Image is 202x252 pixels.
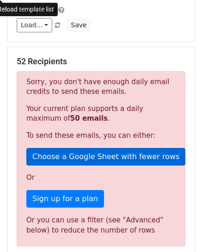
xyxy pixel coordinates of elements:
p: Or [26,173,176,183]
div: Or you can use a filter (see "Advanced" below) to reduce the number of rows [26,215,176,236]
a: Choose a Google Sheet with fewer rows [26,148,185,166]
p: Sorry, you don't have enough daily email credits to send these emails. [26,77,176,97]
button: Save [67,18,91,32]
p: To send these emails, you can either: [26,131,176,141]
p: Your current plan supports a daily maximum of . [26,104,176,123]
a: Load... [17,18,52,32]
iframe: Chat Widget [156,208,202,252]
strong: 50 emails [70,114,108,123]
h5: 52 Recipients [17,56,185,67]
a: Sign up for a plan [26,190,104,208]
